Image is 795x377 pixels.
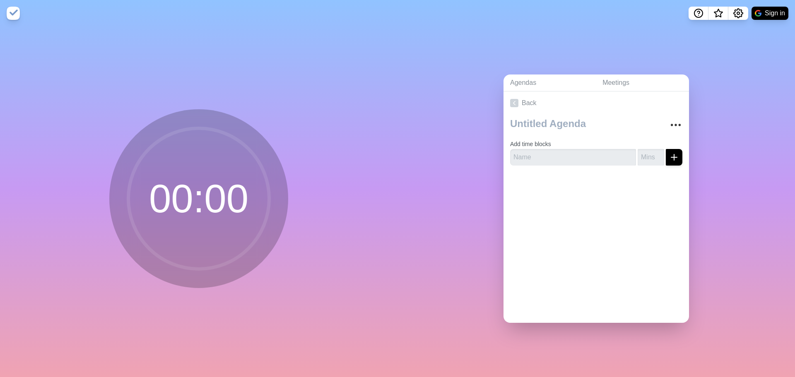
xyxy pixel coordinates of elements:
[510,141,551,147] label: Add time blocks
[503,91,689,115] a: Back
[708,7,728,20] button: What’s new
[689,7,708,20] button: Help
[755,10,761,17] img: google logo
[667,117,684,133] button: More
[752,7,788,20] button: Sign in
[638,149,664,166] input: Mins
[728,7,748,20] button: Settings
[503,74,596,91] a: Agendas
[7,7,20,20] img: timeblocks logo
[510,149,636,166] input: Name
[596,74,689,91] a: Meetings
